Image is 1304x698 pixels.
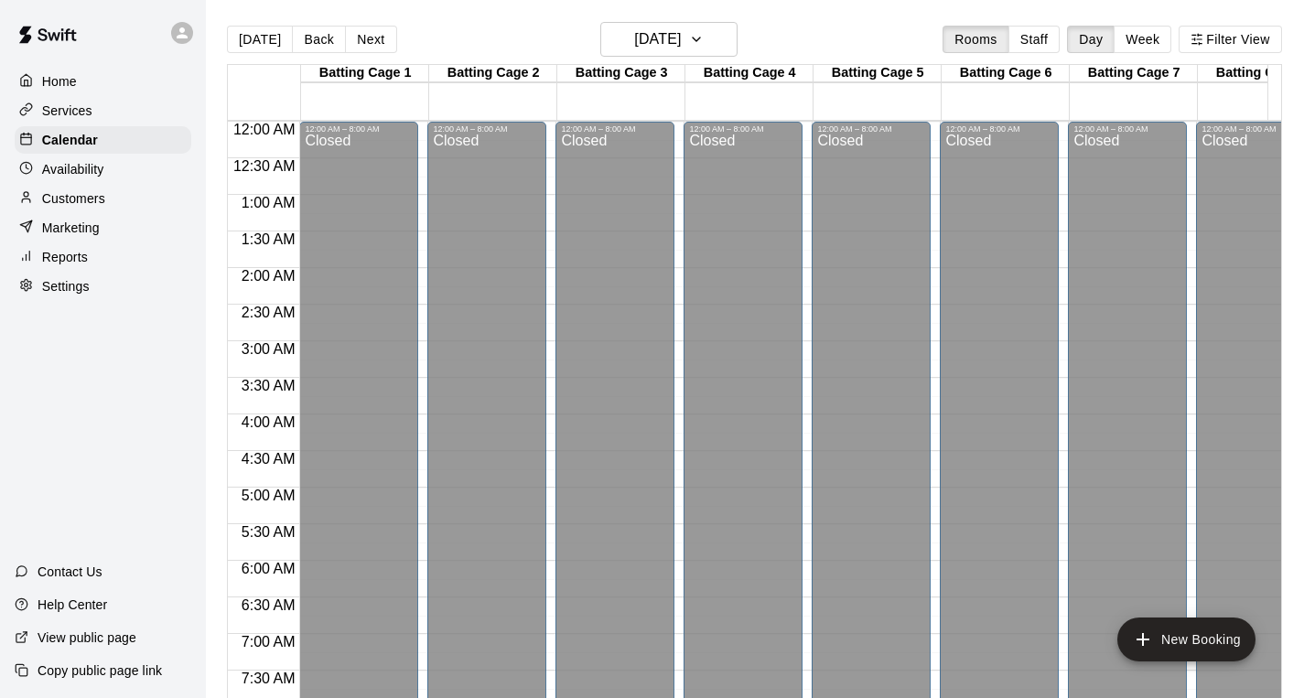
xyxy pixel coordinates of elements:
[237,378,300,393] span: 3:30 AM
[15,185,191,212] a: Customers
[429,65,557,82] div: Batting Cage 2
[345,26,396,53] button: Next
[237,561,300,576] span: 6:00 AM
[237,634,300,650] span: 7:00 AM
[634,27,681,52] h6: [DATE]
[15,243,191,271] a: Reports
[943,26,1008,53] button: Rooms
[237,414,300,430] span: 4:00 AM
[237,268,300,284] span: 2:00 AM
[42,160,104,178] p: Availability
[814,65,942,82] div: Batting Cage 5
[227,26,293,53] button: [DATE]
[1073,124,1181,134] div: 12:00 AM – 8:00 AM
[42,102,92,120] p: Services
[433,124,541,134] div: 12:00 AM – 8:00 AM
[38,661,162,680] p: Copy public page link
[817,124,925,134] div: 12:00 AM – 8:00 AM
[15,126,191,154] a: Calendar
[685,65,814,82] div: Batting Cage 4
[42,72,77,91] p: Home
[237,341,300,357] span: 3:00 AM
[15,156,191,183] a: Availability
[237,195,300,210] span: 1:00 AM
[38,563,102,581] p: Contact Us
[301,65,429,82] div: Batting Cage 1
[42,277,90,295] p: Settings
[42,248,88,266] p: Reports
[1008,26,1061,53] button: Staff
[942,65,1070,82] div: Batting Cage 6
[1117,617,1256,661] button: add
[237,488,300,503] span: 5:00 AM
[557,65,685,82] div: Batting Cage 3
[42,219,100,237] p: Marketing
[229,122,300,137] span: 12:00 AM
[1179,26,1281,53] button: Filter View
[945,124,1053,134] div: 12:00 AM – 8:00 AM
[15,68,191,95] a: Home
[237,305,300,320] span: 2:30 AM
[1070,65,1198,82] div: Batting Cage 7
[237,451,300,467] span: 4:30 AM
[42,131,98,149] p: Calendar
[1067,26,1115,53] button: Day
[305,124,413,134] div: 12:00 AM – 8:00 AM
[237,597,300,613] span: 6:30 AM
[38,596,107,614] p: Help Center
[15,97,191,124] a: Services
[237,231,300,247] span: 1:30 AM
[237,671,300,686] span: 7:30 AM
[1114,26,1171,53] button: Week
[689,124,797,134] div: 12:00 AM – 8:00 AM
[15,273,191,300] a: Settings
[600,22,738,57] button: [DATE]
[237,524,300,540] span: 5:30 AM
[292,26,346,53] button: Back
[561,124,669,134] div: 12:00 AM – 8:00 AM
[15,214,191,242] a: Marketing
[42,189,105,208] p: Customers
[38,628,136,647] p: View public page
[229,158,300,174] span: 12:30 AM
